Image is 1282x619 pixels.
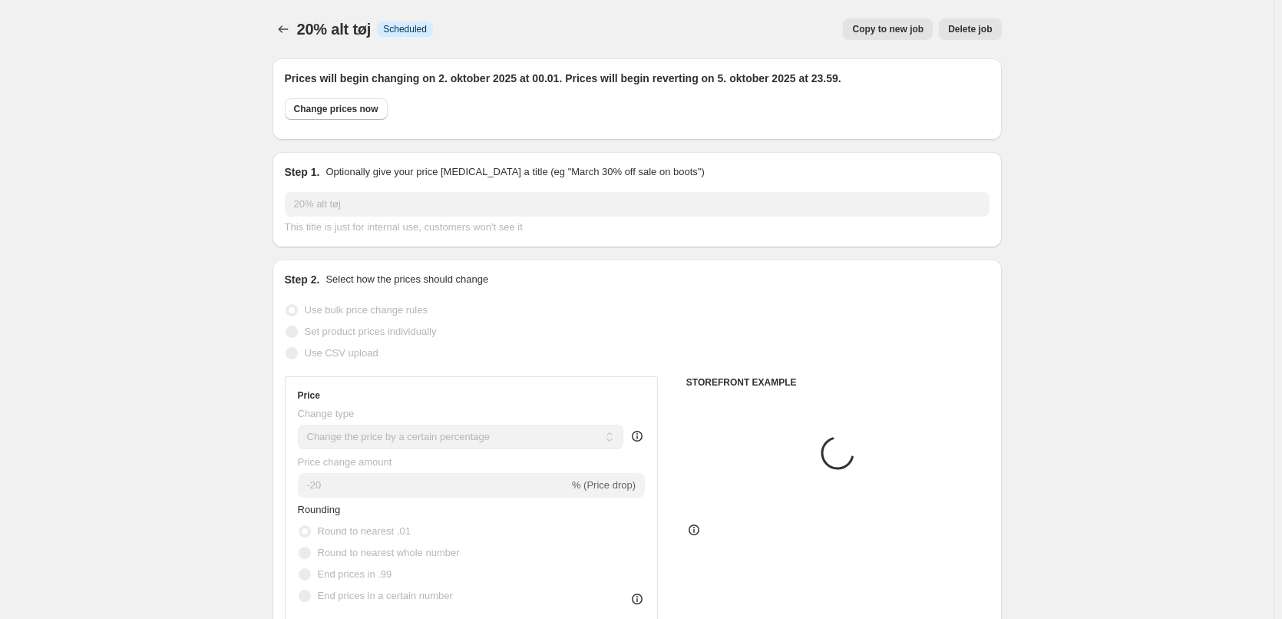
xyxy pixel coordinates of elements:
button: Delete job [939,18,1001,40]
span: Change prices now [294,103,378,115]
div: help [629,429,645,444]
span: Change type [298,408,355,419]
button: Price change jobs [273,18,294,40]
input: 30% off holiday sale [285,192,990,217]
span: Use CSV upload [305,347,378,359]
h3: Price [298,389,320,402]
span: 20% alt tøj [297,21,372,38]
span: Set product prices individually [305,326,437,337]
h2: Step 1. [285,164,320,180]
span: % (Price drop) [572,479,636,491]
span: Price change amount [298,456,392,468]
span: This title is just for internal use, customers won't see it [285,221,523,233]
span: Round to nearest .01 [318,525,411,537]
p: Select how the prices should change [325,272,488,287]
p: Optionally give your price [MEDICAL_DATA] a title (eg "March 30% off sale on boots") [325,164,704,180]
span: End prices in a certain number [318,590,453,601]
h6: STOREFRONT EXAMPLE [686,376,990,389]
span: End prices in .99 [318,568,392,580]
span: Copy to new job [852,23,924,35]
h2: Step 2. [285,272,320,287]
button: Change prices now [285,98,388,120]
input: -15 [298,473,569,498]
h2: Prices will begin changing on 2. oktober 2025 at 00.01. Prices will begin reverting on 5. oktober... [285,71,990,86]
span: Round to nearest whole number [318,547,460,558]
span: Use bulk price change rules [305,304,428,316]
span: Scheduled [383,23,427,35]
span: Delete job [948,23,992,35]
button: Copy to new job [843,18,933,40]
span: Rounding [298,504,341,515]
